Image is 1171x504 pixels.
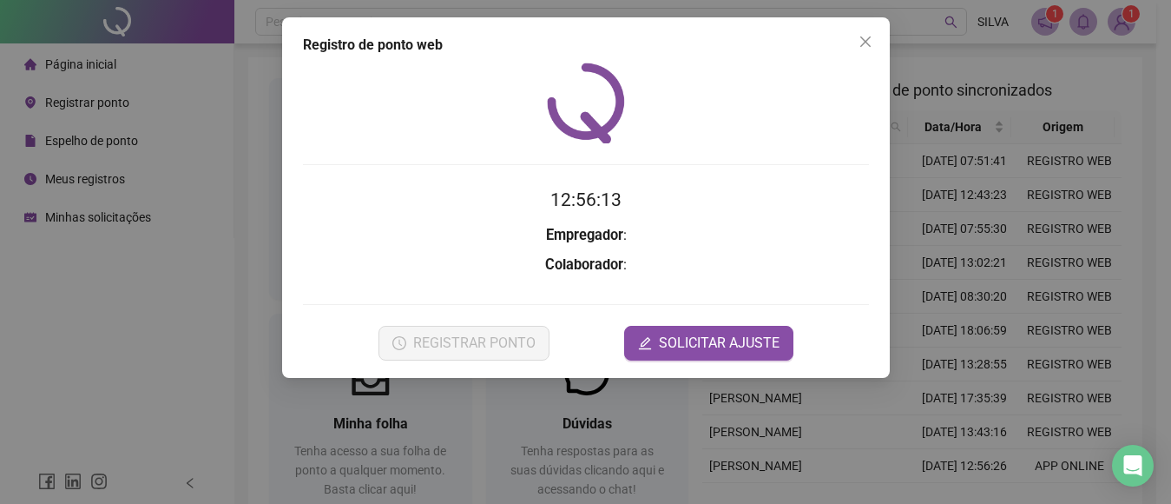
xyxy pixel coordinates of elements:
span: edit [638,336,652,350]
div: Open Intercom Messenger [1112,445,1154,487]
img: QRPoint [547,63,625,143]
strong: Colaborador [545,256,623,273]
time: 12:56:13 [550,189,622,210]
button: REGISTRAR PONTO [378,326,549,361]
button: Close [852,28,879,56]
span: SOLICITAR AJUSTE [659,333,780,354]
span: close [859,35,872,49]
button: editSOLICITAR AJUSTE [624,326,793,361]
strong: Empregador [545,227,622,243]
h3: : [303,254,869,276]
div: Registro de ponto web [303,35,869,56]
h3: : [303,224,869,247]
